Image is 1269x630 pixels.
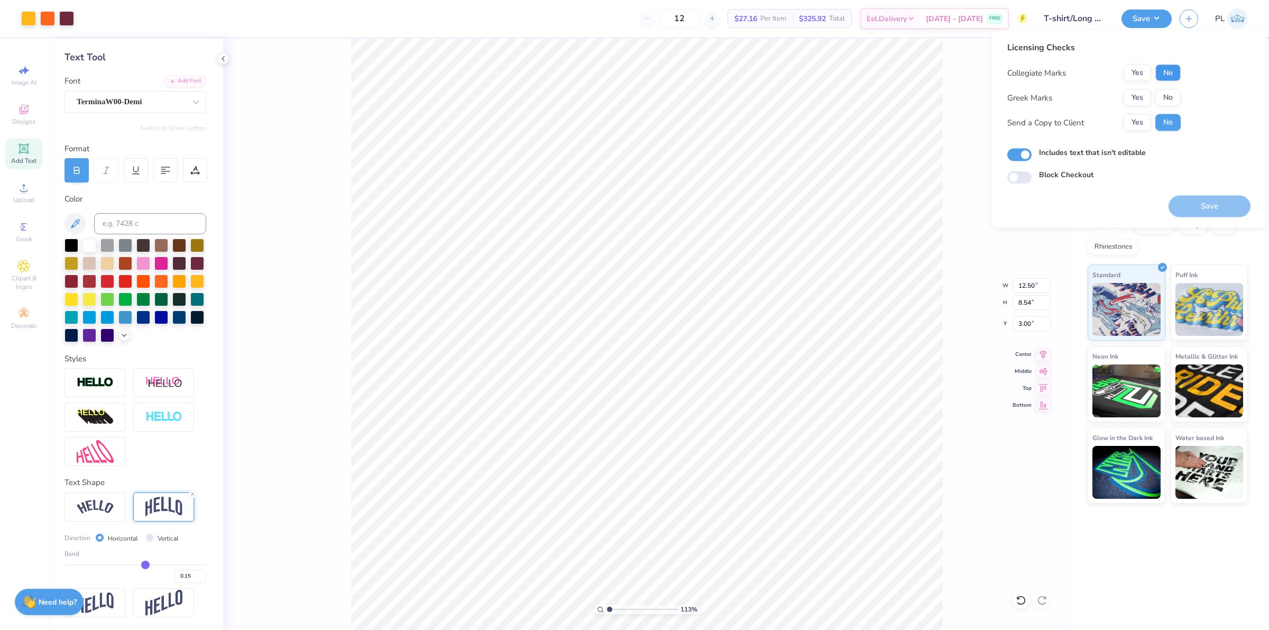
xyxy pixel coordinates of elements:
img: Arch [145,497,182,517]
label: Font [65,75,80,87]
span: Est. Delivery [867,13,907,24]
div: Send a Copy to Client [1007,116,1084,129]
span: Standard [1092,269,1120,280]
span: Top [1013,385,1032,392]
img: Shadow [145,376,182,389]
span: Upload [13,196,34,204]
div: Greek Marks [1007,92,1052,104]
span: Puff Ink [1175,269,1198,280]
span: Metallic & Glitter Ink [1175,351,1238,362]
button: Save [1121,10,1172,28]
button: Switch to Greek Letters [140,124,206,132]
span: 113 % [681,605,697,614]
input: e.g. 7428 c [94,213,206,234]
span: Bottom [1013,401,1032,409]
span: Image AI [12,78,36,87]
span: Water based Ink [1175,432,1224,443]
button: Yes [1124,114,1151,131]
div: Format [65,143,207,155]
img: Rise [145,590,182,616]
img: Stroke [77,377,114,389]
div: Styles [65,353,206,365]
button: No [1155,89,1181,106]
img: Free Distort [77,440,114,463]
div: Color [65,193,206,205]
button: Yes [1124,89,1151,106]
span: Neon Ink [1092,351,1118,362]
img: Negative Space [145,411,182,423]
button: No [1155,65,1181,81]
div: Rhinestones [1088,239,1139,255]
span: FREE [989,15,1000,22]
button: Yes [1124,65,1151,81]
input: – – [659,9,700,28]
span: Total [829,13,845,24]
img: Arc [77,500,114,514]
label: Block Checkout [1039,169,1093,180]
span: Designs [12,117,35,126]
img: Standard [1092,283,1161,336]
label: Vertical [158,534,179,543]
strong: Need help? [39,597,77,607]
span: PL [1215,13,1225,25]
button: No [1155,114,1181,131]
span: $325.92 [799,13,826,24]
span: Clipart & logos [5,274,42,291]
span: Add Text [11,157,36,165]
span: Center [1013,351,1032,358]
img: Glow in the Dark Ink [1092,446,1161,499]
label: Includes text that isn't editable [1039,147,1146,158]
img: Neon Ink [1092,364,1161,417]
div: Add Font [164,75,206,87]
span: Per Item [760,13,786,24]
div: Collegiate Marks [1007,67,1066,79]
img: Metallic & Glitter Ink [1175,364,1244,417]
img: Pamela Lois Reyes [1227,8,1248,29]
span: Bend [65,549,79,559]
span: Decorate [11,322,36,330]
span: Glow in the Dark Ink [1092,432,1153,443]
img: Flag [77,592,114,613]
a: PL [1215,8,1248,29]
span: [DATE] - [DATE] [926,13,983,24]
img: Water based Ink [1175,446,1244,499]
img: 3d Illusion [77,409,114,426]
span: Direction [65,533,90,543]
div: Licensing Checks [1007,41,1181,54]
div: Text Tool [65,50,206,65]
span: $27.16 [734,13,757,24]
img: Puff Ink [1175,283,1244,336]
span: Greek [16,235,32,243]
span: Middle [1013,368,1032,375]
div: Text Shape [65,477,206,489]
label: Horizontal [108,534,138,543]
input: Untitled Design [1036,8,1114,29]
